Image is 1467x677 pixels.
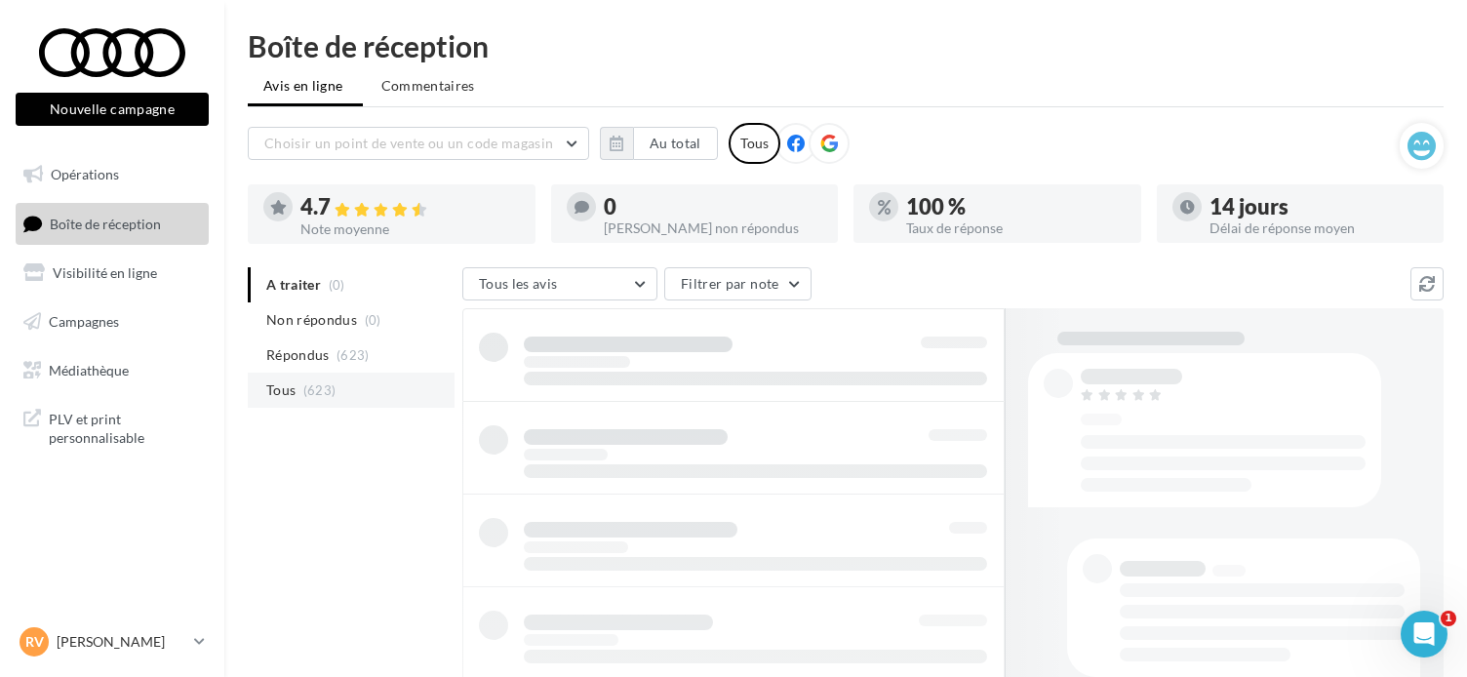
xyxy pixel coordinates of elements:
div: Délai de réponse moyen [1209,221,1429,235]
span: Choisir un point de vente ou un code magasin [264,135,553,151]
div: 0 [604,196,823,218]
a: Médiathèque [12,350,213,391]
span: Campagnes [49,313,119,330]
iframe: Intercom live chat [1401,611,1447,657]
div: 4.7 [300,196,520,219]
span: RV [25,632,44,652]
span: Commentaires [381,76,475,96]
a: RV [PERSON_NAME] [16,623,209,660]
button: Filtrer par note [664,267,812,300]
span: Opérations [51,166,119,182]
button: Choisir un point de vente ou un code magasin [248,127,589,160]
a: PLV et print personnalisable [12,398,213,456]
a: Campagnes [12,301,213,342]
span: Boîte de réception [50,215,161,231]
a: Visibilité en ligne [12,253,213,294]
a: Opérations [12,154,213,195]
p: [PERSON_NAME] [57,632,186,652]
span: Tous les avis [479,275,558,292]
div: Boîte de réception [248,31,1444,60]
div: Taux de réponse [906,221,1126,235]
button: Tous les avis [462,267,657,300]
span: PLV et print personnalisable [49,406,201,448]
span: 1 [1441,611,1456,626]
span: Répondus [266,345,330,365]
span: (623) [303,382,337,398]
button: Au total [600,127,718,160]
a: Boîte de réception [12,203,213,245]
span: (623) [337,347,370,363]
div: 100 % [906,196,1126,218]
span: (0) [365,312,381,328]
button: Au total [633,127,718,160]
span: Non répondus [266,310,357,330]
button: Nouvelle campagne [16,93,209,126]
div: 14 jours [1209,196,1429,218]
div: [PERSON_NAME] non répondus [604,221,823,235]
div: Tous [729,123,780,164]
span: Médiathèque [49,361,129,378]
span: Tous [266,380,296,400]
div: Note moyenne [300,222,520,236]
span: Visibilité en ligne [53,264,157,281]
